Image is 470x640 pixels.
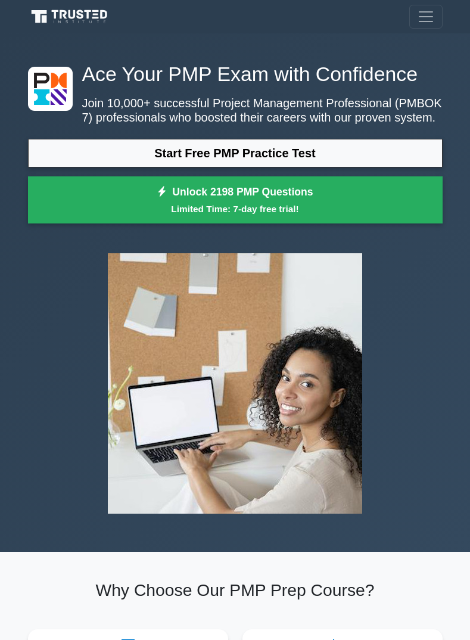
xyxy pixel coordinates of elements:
[28,580,443,601] h2: Why Choose Our PMP Prep Course?
[409,5,443,29] button: Toggle navigation
[28,176,443,224] a: Unlock 2198 PMP QuestionsLimited Time: 7-day free trial!
[28,96,443,125] p: Join 10,000+ successful Project Management Professional (PMBOK 7) professionals who boosted their...
[28,139,443,167] a: Start Free PMP Practice Test
[28,62,443,86] h1: Ace Your PMP Exam with Confidence
[43,202,428,216] small: Limited Time: 7-day free trial!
